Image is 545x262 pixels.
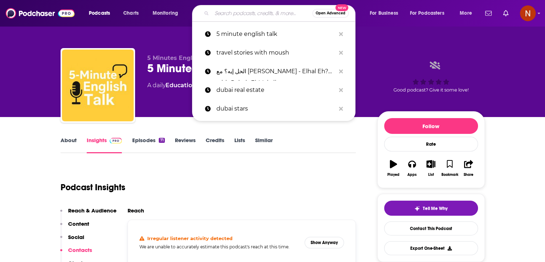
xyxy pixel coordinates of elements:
[192,81,355,99] a: dubai real estate
[414,206,420,211] img: tell me why sparkle
[440,155,459,181] button: Bookmark
[255,137,273,153] a: Similar
[500,7,511,19] a: Show notifications dropdown
[305,237,344,248] button: Show Anyway
[428,173,434,177] div: List
[147,235,233,241] h4: Irregular listener activity detected
[119,8,143,19] a: Charts
[423,206,448,211] span: Tell Me Why
[153,8,178,18] span: Monitoring
[206,137,224,153] a: Credits
[68,234,84,240] p: Social
[384,137,478,151] div: Rate
[393,87,469,93] span: Good podcast? Give it some love!
[68,247,92,253] p: Contacts
[192,43,355,62] a: travel stories with moush
[62,50,134,121] img: 5 Minute English Talk
[459,155,478,181] button: Share
[60,220,89,234] button: Content
[216,43,335,62] p: travel stories with moush
[403,155,421,181] button: Apps
[68,220,89,227] p: Content
[60,207,116,220] button: Reach & Audience
[407,173,417,177] div: Apps
[6,6,75,20] img: Podchaser - Follow, Share and Rate Podcasts
[377,55,485,99] div: Good podcast? Give it some love!
[148,8,187,19] button: open menu
[60,234,84,247] button: Social
[216,81,335,99] p: dubai real estate
[405,8,455,19] button: open menu
[87,137,122,153] a: InsightsPodchaser Pro
[520,5,536,21] button: Show profile menu
[139,244,299,249] h5: We are unable to accurately estimate this podcast's reach at this time.
[147,55,216,61] span: 5 Minutes English Talk
[520,5,536,21] img: User Profile
[60,247,92,260] button: Contacts
[175,137,196,153] a: Reviews
[192,25,355,43] a: 5 minute english talk
[335,4,348,11] span: New
[365,8,407,19] button: open menu
[441,173,458,177] div: Bookmark
[520,5,536,21] span: Logged in as AdelNBM
[316,11,345,15] span: Open Advanced
[387,173,400,177] div: Played
[421,155,440,181] button: List
[68,207,116,214] p: Reach & Audience
[123,8,139,18] span: Charts
[192,62,355,81] a: الحل إيه؟ مع [PERSON_NAME] - Elhal Eh? with Rabab El-Mahdi
[216,99,335,118] p: dubai stars
[192,99,355,118] a: dubai stars
[460,8,472,18] span: More
[61,182,125,193] h1: Podcast Insights
[199,5,362,22] div: Search podcasts, credits, & more...
[482,7,494,19] a: Show notifications dropdown
[61,137,77,153] a: About
[132,137,164,153] a: Episodes71
[384,155,403,181] button: Played
[128,207,144,214] h2: Reach
[212,8,312,19] input: Search podcasts, credits, & more...
[159,138,164,143] div: 71
[147,81,264,90] div: A daily podcast
[84,8,119,19] button: open menu
[110,138,122,144] img: Podchaser Pro
[384,118,478,134] button: Follow
[384,241,478,255] button: Export One-Sheet
[166,82,196,89] a: Education
[410,8,444,18] span: For Podcasters
[384,201,478,216] button: tell me why sparkleTell Me Why
[234,137,245,153] a: Lists
[216,25,335,43] p: 5 minute english talk
[89,8,110,18] span: Podcasts
[312,9,349,18] button: Open AdvancedNew
[384,221,478,235] a: Contact This Podcast
[370,8,398,18] span: For Business
[216,62,335,81] p: الحل إيه؟ مع رباب المهدي - Elhal Eh? with Rabab El-Mahdi
[464,173,473,177] div: Share
[455,8,481,19] button: open menu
